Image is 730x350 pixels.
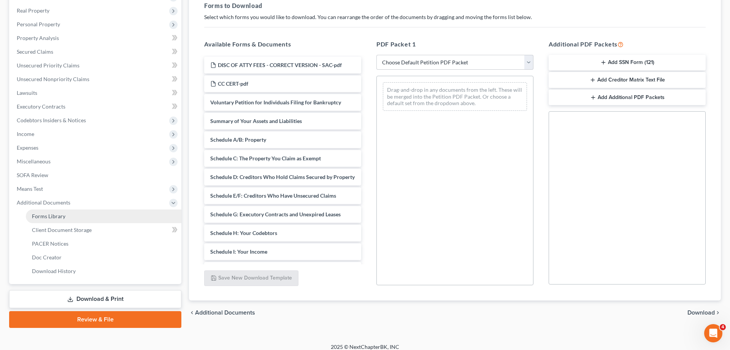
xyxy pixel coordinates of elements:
[687,310,721,316] button: Download chevron_right
[17,89,37,96] span: Lawsuits
[11,45,181,59] a: Secured Claims
[210,118,302,124] span: Summary of Your Assets and Liabilities
[17,48,53,55] span: Secured Claims
[17,7,49,14] span: Real Property
[9,290,181,308] a: Download & Print
[17,35,59,41] span: Property Analysis
[210,136,266,143] span: Schedule A/B: Property
[376,40,533,49] h5: PDF Packet 1
[17,144,38,151] span: Expenses
[189,310,195,316] i: chevron_left
[210,174,355,180] span: Schedule D: Creditors Who Hold Claims Secured by Property
[204,270,298,286] button: Save New Download Template
[9,311,181,328] a: Review & File
[195,310,255,316] span: Additional Documents
[17,172,48,178] span: SOFA Review
[210,211,341,217] span: Schedule G: Executory Contracts and Unexpired Leases
[218,80,248,87] span: CC CERT-pdf
[26,223,181,237] a: Client Document Storage
[32,240,68,247] span: PACER Notices
[26,251,181,264] a: Doc Creator
[210,248,267,255] span: Schedule I: Your Income
[11,168,181,182] a: SOFA Review
[383,82,527,111] div: Drag-and-drop in any documents from the left. These will be merged into the Petition PDF Packet. ...
[26,209,181,223] a: Forms Library
[210,155,321,161] span: Schedule C: The Property You Claim as Exempt
[32,227,92,233] span: Client Document Storage
[11,31,181,45] a: Property Analysis
[32,254,62,261] span: Doc Creator
[17,76,89,82] span: Unsecured Nonpriority Claims
[11,100,181,113] a: Executory Contracts
[17,103,65,110] span: Executory Contracts
[17,117,86,123] span: Codebtors Insiders & Notices
[17,21,60,27] span: Personal Property
[687,310,715,316] span: Download
[17,131,34,137] span: Income
[204,40,361,49] h5: Available Forms & Documents
[17,62,79,69] span: Unsecured Priority Claims
[218,62,342,68] span: DISC OF ATTY FEES - CORRECT VERSION - SAC-pdf
[720,324,726,330] span: 4
[32,268,76,274] span: Download History
[26,237,181,251] a: PACER Notices
[204,1,706,10] h5: Forms to Download
[17,199,70,206] span: Additional Documents
[549,72,706,88] button: Add Creditor Matrix Text File
[26,264,181,278] a: Download History
[549,55,706,71] button: Add SSN Form (121)
[715,310,721,316] i: chevron_right
[549,40,706,49] h5: Additional PDF Packets
[210,230,277,236] span: Schedule H: Your Codebtors
[704,324,722,342] iframe: Intercom live chat
[204,13,706,21] p: Select which forms you would like to download. You can rearrange the order of the documents by dr...
[17,158,51,165] span: Miscellaneous
[549,89,706,105] button: Add Additional PDF Packets
[17,185,43,192] span: Means Test
[11,86,181,100] a: Lawsuits
[32,213,65,219] span: Forms Library
[210,192,336,199] span: Schedule E/F: Creditors Who Have Unsecured Claims
[210,99,341,105] span: Voluntary Petition for Individuals Filing for Bankruptcy
[189,310,255,316] a: chevron_left Additional Documents
[11,72,181,86] a: Unsecured Nonpriority Claims
[11,59,181,72] a: Unsecured Priority Claims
